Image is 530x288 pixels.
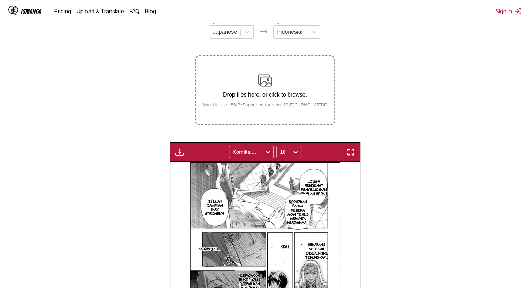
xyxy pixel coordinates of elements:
div: IsManga [21,8,42,15]
a: Pricing [54,8,71,15]
a: Blog [145,8,156,15]
p: Karameizu… [197,245,222,252]
label: To [275,20,279,25]
p: Drop files here, or click to browse. [197,92,333,98]
button: Sign In [496,8,522,15]
img: Languages icon [259,28,268,36]
img: Enter fullscreen [346,148,355,156]
p: atau… [279,243,292,250]
label: From [210,20,220,25]
small: Max file size: 5MB • Supported formats: JP(E)G, PNG, WEBP [197,102,333,107]
p: Itulah jawaban dari Strohheim [202,197,228,217]
a: FAQ [130,8,139,15]
p: dikatakan bahwa mereka akan terus meminta kerjasama… [286,198,310,226]
p: Sekarang setelah insiden ini terungkap… [304,241,329,260]
img: Sign out [515,8,522,15]
p: …juga mengenai penyelidikan ramuan merah [300,177,328,197]
img: IsManga Logo [8,6,18,15]
a: IsManga LogoIsManga [8,6,54,17]
img: Download translated images [175,148,184,156]
a: Upload & Translate [77,8,124,15]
